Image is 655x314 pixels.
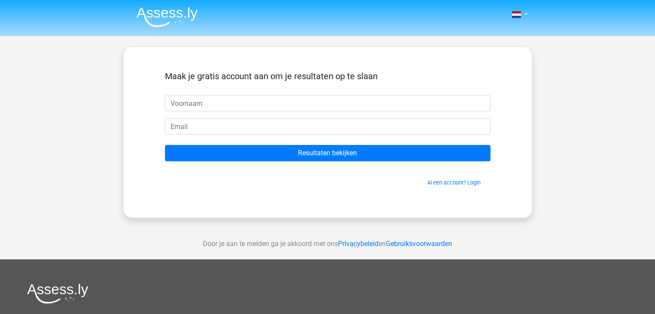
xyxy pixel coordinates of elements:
img: Assessly logo [27,283,88,304]
a: Al een account? Login [427,179,481,186]
a: Privacybeleid [338,240,379,248]
input: Resultaten bekijken [165,145,490,161]
input: Email [165,118,490,135]
input: Voornaam [165,95,490,111]
a: Gebruiksvoorwaarden [386,240,452,248]
h5: Maak je gratis account aan om je resultaten op te slaan [165,71,490,81]
img: Assessly [137,7,198,27]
